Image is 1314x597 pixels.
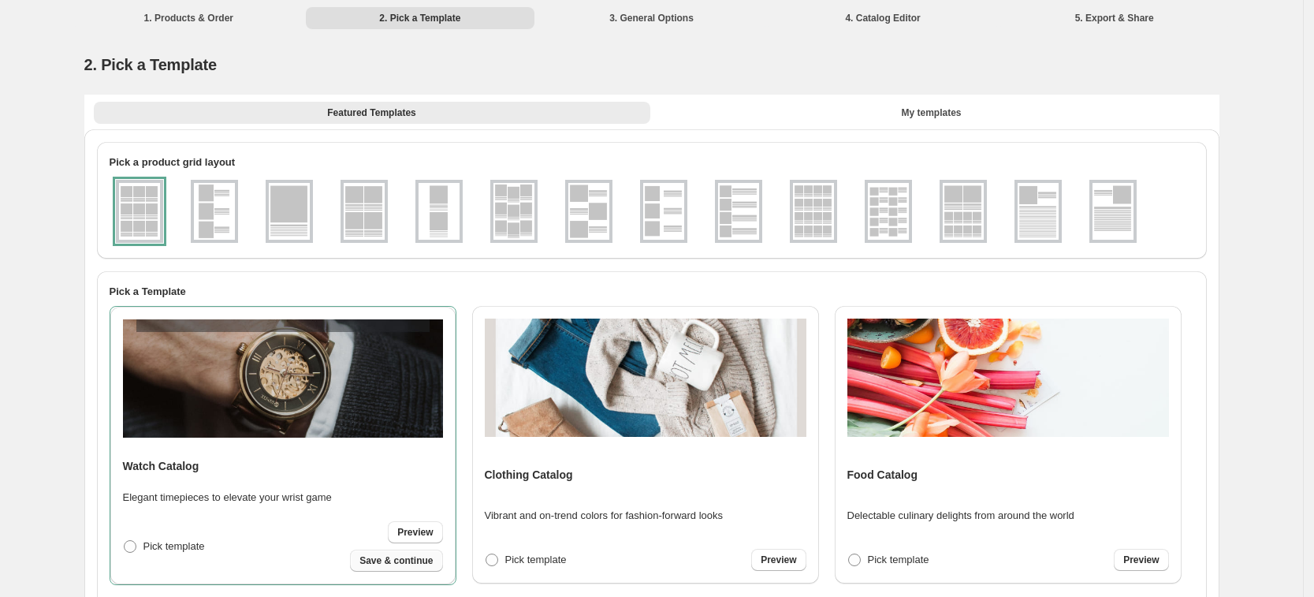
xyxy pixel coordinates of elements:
[868,183,909,240] img: g2x5v1
[327,106,415,119] span: Featured Templates
[1114,549,1168,571] a: Preview
[485,467,573,483] h4: Clothing Catalog
[718,183,759,240] img: g1x4v1
[388,521,442,543] a: Preview
[485,508,724,524] p: Vibrant and on-trend colors for fashion-forward looks
[123,458,199,474] h4: Watch Catalog
[269,183,310,240] img: g1x1v1
[505,554,567,565] span: Pick template
[1093,183,1133,240] img: g1x1v3
[568,183,609,240] img: g1x3v2
[359,554,433,567] span: Save & continue
[751,549,806,571] a: Preview
[419,183,460,240] img: g1x2v1
[84,56,217,73] span: 2. Pick a Template
[847,467,918,483] h4: Food Catalog
[344,183,385,240] img: g2x2v1
[868,554,929,565] span: Pick template
[643,183,684,240] img: g1x3v3
[194,183,235,240] img: g1x3v1
[901,106,961,119] span: My templates
[847,508,1074,524] p: Delectable culinary delights from around the world
[761,554,796,566] span: Preview
[110,155,1194,170] h2: Pick a product grid layout
[1123,554,1159,566] span: Preview
[943,183,984,240] img: g2x1_4x2v1
[110,284,1194,300] h2: Pick a Template
[397,526,433,539] span: Preview
[350,550,442,572] button: Save & continue
[143,540,205,552] span: Pick template
[493,183,534,240] img: g3x3v2
[793,183,834,240] img: g4x4v1
[1018,183,1059,240] img: g1x1v2
[123,490,332,506] p: Elegant timepieces to elevate your wrist game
